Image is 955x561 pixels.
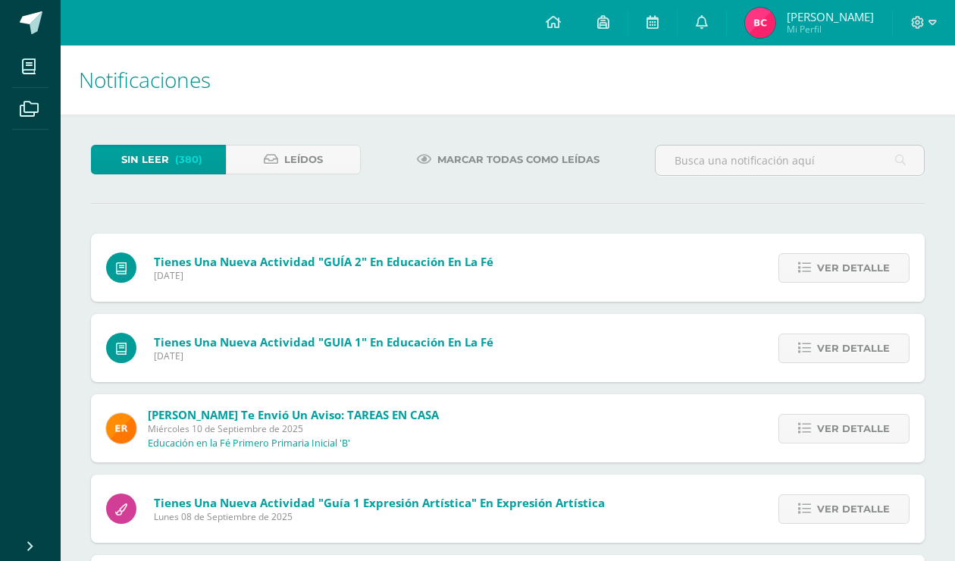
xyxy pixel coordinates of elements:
[226,145,361,174] a: Leídos
[154,269,493,282] span: [DATE]
[175,146,202,174] span: (380)
[106,413,136,443] img: 890e40971ad6f46e050b48f7f5834b7c.png
[154,254,493,269] span: Tienes una nueva actividad "GUÍA 2" En Educación en la Fé
[148,437,350,450] p: Educación en la Fé Primero Primaria Inicial 'B'
[398,145,618,174] a: Marcar todas como leídas
[656,146,924,175] input: Busca una notificación aquí
[154,349,493,362] span: [DATE]
[745,8,775,38] img: 8c22d5c713cb181dc0c08edb1c7edcf4.png
[787,23,874,36] span: Mi Perfil
[817,254,890,282] span: Ver detalle
[284,146,323,174] span: Leídos
[817,495,890,523] span: Ver detalle
[91,145,226,174] a: Sin leer(380)
[148,422,439,435] span: Miércoles 10 de Septiembre de 2025
[154,334,493,349] span: Tienes una nueva actividad "GUIA 1" En Educación en la Fé
[437,146,600,174] span: Marcar todas como leídas
[787,9,874,24] span: [PERSON_NAME]
[154,495,605,510] span: Tienes una nueva actividad "Guía 1 Expresión Artística" En Expresión Artística
[121,146,169,174] span: Sin leer
[817,415,890,443] span: Ver detalle
[154,510,605,523] span: Lunes 08 de Septiembre de 2025
[148,407,439,422] span: [PERSON_NAME] te envió un aviso: TAREAS EN CASA
[817,334,890,362] span: Ver detalle
[79,65,211,94] span: Notificaciones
